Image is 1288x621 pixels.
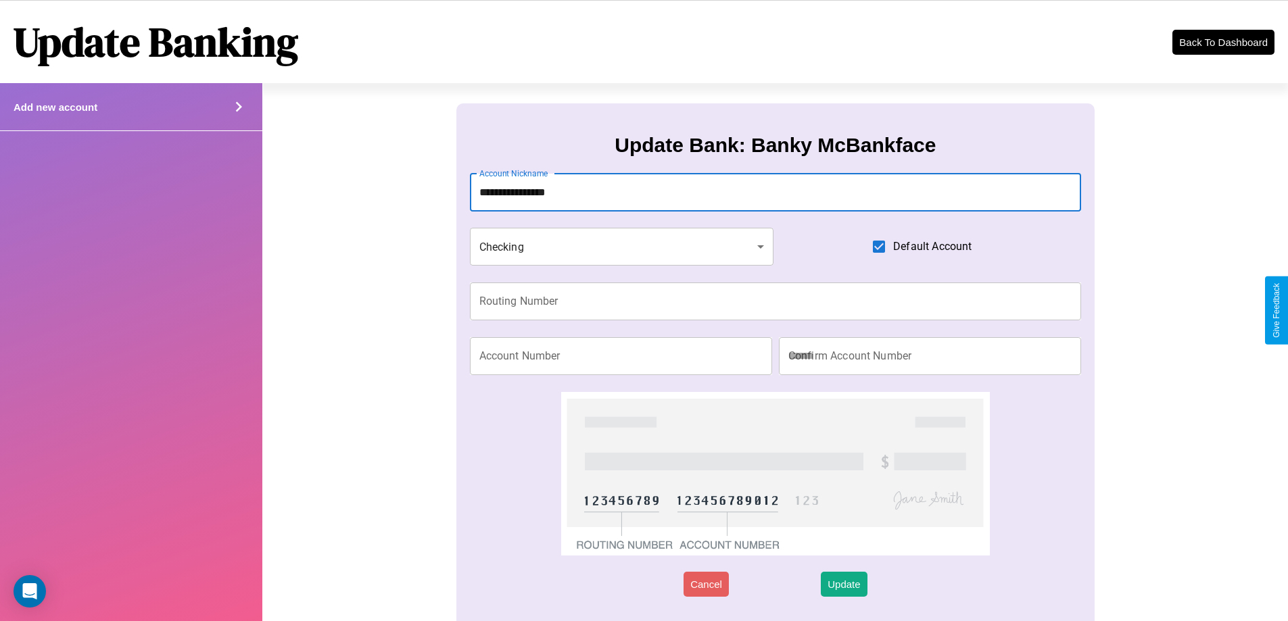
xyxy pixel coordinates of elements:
button: Cancel [684,572,729,597]
button: Update [821,572,867,597]
div: Open Intercom Messenger [14,575,46,607]
div: Checking [470,228,774,266]
h3: Update Bank: Banky McBankface [615,134,936,157]
button: Back To Dashboard [1172,30,1274,55]
label: Account Nickname [479,168,548,179]
h4: Add new account [14,101,97,113]
div: Give Feedback [1272,283,1281,338]
span: Default Account [893,239,972,255]
h1: Update Banking [14,14,298,70]
img: check [561,392,989,555]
